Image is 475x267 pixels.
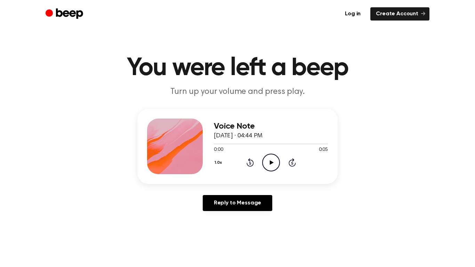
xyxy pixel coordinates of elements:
h3: Voice Note [214,122,328,131]
span: [DATE] · 04:44 PM [214,133,263,139]
a: Beep [46,7,85,21]
span: 0:00 [214,146,223,154]
h1: You were left a beep [59,56,416,81]
a: Create Account [370,7,429,21]
span: 0:05 [319,146,328,154]
a: Reply to Message [203,195,272,211]
button: 1.0x [214,157,225,169]
a: Log in [339,7,366,21]
p: Turn up your volume and press play. [104,86,371,98]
